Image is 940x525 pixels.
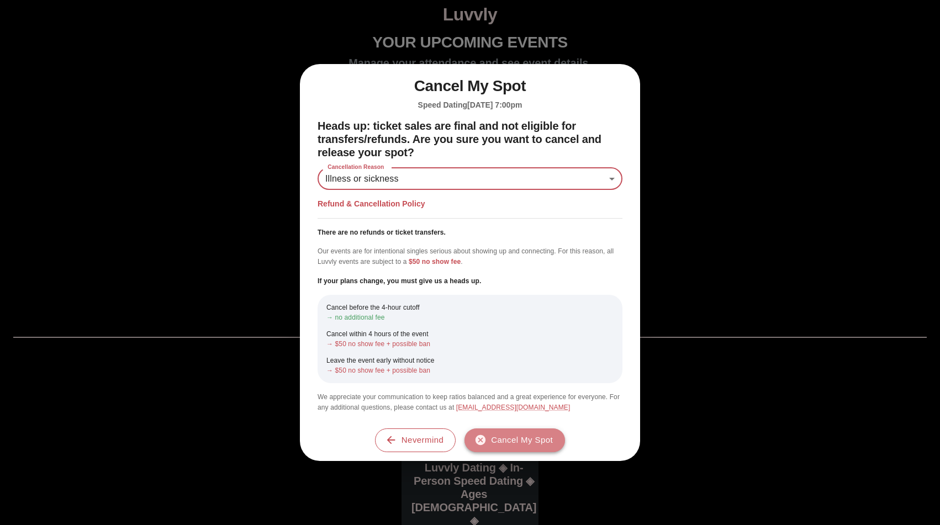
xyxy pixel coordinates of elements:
p: If your plans change, you must give us a heads up. [318,276,622,286]
button: Cancel My Spot [464,428,565,452]
h5: Refund & Cancellation Policy [318,199,622,209]
h5: Speed Dating [DATE] 7:00pm [318,100,622,110]
p: → $50 no show fee + possible ban [326,365,614,375]
button: Nevermind [375,428,456,452]
p: → $50 no show fee + possible ban [326,339,614,349]
label: Cancellation Reason [322,163,390,172]
span: $50 no show fee [409,258,461,266]
p: Our events are for intentional singles serious about showing up and connecting. For this reason, ... [318,246,622,267]
div: Illness or sickness [318,168,622,190]
h1: Cancel My Spot [318,77,622,96]
p: → no additional fee [326,312,614,322]
p: Leave the event early without notice [326,356,614,365]
p: There are no refunds or ticket transfers. [318,227,622,237]
p: Cancel within 4 hours of the event [326,329,614,339]
a: [EMAIL_ADDRESS][DOMAIN_NAME] [456,404,571,411]
p: Cancel before the 4-hour cutoff [326,303,614,312]
p: We appreciate your communication to keep ratios balanced and a great experience for everyone. For... [318,392,622,413]
h2: Heads up: ticket sales are final and not eligible for transfers/refunds. Are you sure you want to... [318,119,622,159]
